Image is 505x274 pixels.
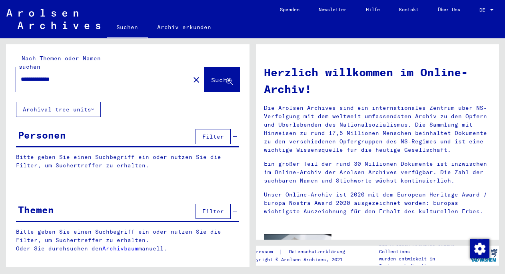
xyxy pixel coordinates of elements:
[16,228,240,253] p: Bitte geben Sie einen Suchbegriff ein oder nutzen Sie die Filter, um Suchertreffer zu erhalten. O...
[211,76,231,84] span: Suche
[248,248,355,256] div: |
[192,75,201,85] mat-icon: close
[18,203,54,217] div: Themen
[379,241,469,255] p: Die Arolsen Archives Online-Collections
[248,256,355,263] p: Copyright © Arolsen Archives, 2021
[343,240,491,265] p: In einem kurzen Video haben wir für Sie die wichtigsten Tipps für die Suche im Online-Archiv zusa...
[18,128,66,142] div: Personen
[19,55,101,70] mat-label: Nach Themen oder Namen suchen
[6,9,100,29] img: Arolsen_neg.svg
[204,67,240,92] button: Suche
[379,255,469,270] p: wurden entwickelt in Partnerschaft mit
[188,71,204,87] button: Clear
[470,239,489,258] div: Zustimmung ändern
[107,18,148,38] a: Suchen
[264,64,491,97] h1: Herzlich willkommen im Online-Archiv!
[264,104,491,154] p: Die Arolsen Archives sind ein internationales Zentrum über NS-Verfolgung mit dem weltweit umfasse...
[102,245,138,252] a: Archivbaum
[248,248,279,256] a: Impressum
[469,245,499,265] img: yv_logo.png
[283,248,355,256] a: Datenschutzerklärung
[16,102,101,117] button: Archival tree units
[264,160,491,185] p: Ein großer Teil der rund 30 Millionen Dokumente ist inzwischen im Online-Archiv der Arolsen Archi...
[196,204,231,219] button: Filter
[264,191,491,216] p: Unser Online-Archiv ist 2020 mit dem European Heritage Award / Europa Nostra Award 2020 ausgezeic...
[196,129,231,144] button: Filter
[202,208,224,215] span: Filter
[148,18,221,37] a: Archiv erkunden
[264,234,332,271] img: video.jpg
[479,7,488,13] span: DE
[202,133,224,140] span: Filter
[470,239,489,258] img: Zustimmung ändern
[16,153,239,170] p: Bitte geben Sie einen Suchbegriff ein oder nutzen Sie die Filter, um Suchertreffer zu erhalten.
